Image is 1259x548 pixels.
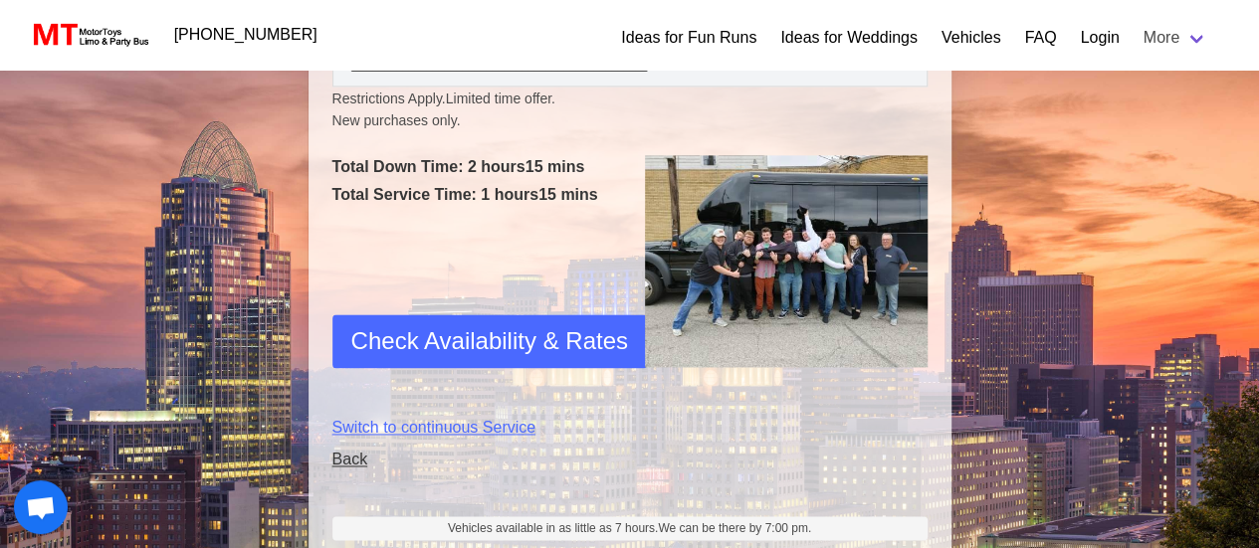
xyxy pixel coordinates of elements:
[332,231,635,380] iframe: reCAPTCHA
[332,110,928,131] span: New purchases only.
[448,519,811,537] span: Vehicles available in as little as 7 hours.
[332,314,647,368] button: Check Availability & Rates
[162,15,329,55] a: [PHONE_NUMBER]
[658,521,811,535] span: We can be there by 7:00 pm.
[332,155,615,179] p: Total Down Time: 2 hours
[1132,18,1219,58] a: More
[28,21,150,49] img: MotorToys Logo
[942,26,1001,50] a: Vehicles
[525,158,585,175] span: 15 mins
[1024,26,1056,50] a: FAQ
[351,323,628,359] span: Check Availability & Rates
[538,186,598,203] span: 15 mins
[332,416,615,440] a: Switch to continuous Service
[14,480,68,534] div: Open chat
[1080,26,1119,50] a: Login
[621,26,756,50] a: Ideas for Fun Runs
[332,448,615,471] a: Back
[446,89,555,109] span: Limited time offer.
[332,183,615,207] p: Total Service Time: 1 hours
[780,26,918,50] a: Ideas for Weddings
[645,155,928,367] img: Driver-held-by-customers-2.jpg
[332,91,928,131] small: Restrictions Apply.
